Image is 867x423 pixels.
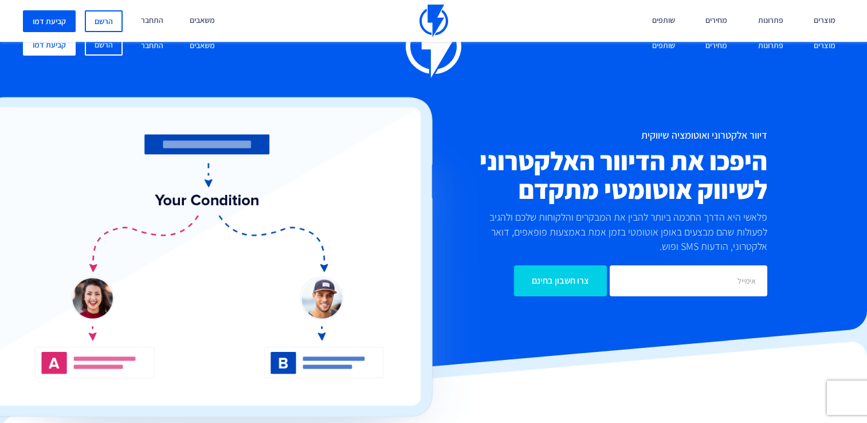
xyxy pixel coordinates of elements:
[697,34,736,58] a: מחירים
[132,34,172,58] a: התחבר
[610,265,767,296] input: אימייל
[181,34,223,58] a: משאבים
[750,34,792,58] a: פתרונות
[644,34,684,58] a: שותפים
[85,10,123,32] a: הרשם
[85,34,123,56] a: הרשם
[23,10,76,32] a: קביעת דמו
[374,130,767,141] h1: דיוור אלקטרוני ואוטומציה שיווקית
[23,34,76,56] a: קביעת דמו
[805,34,844,58] a: מוצרים
[514,265,607,296] input: צרו חשבון בחינם
[374,147,767,204] h2: היפכו את הדיוור האלקטרוני לשיווק אוטומטי מתקדם
[476,210,767,254] p: פלאשי היא הדרך החכמה ביותר להבין את המבקרים והלקוחות שלכם ולהגיב לפעולות שהם מבצעים באופן אוטומטי...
